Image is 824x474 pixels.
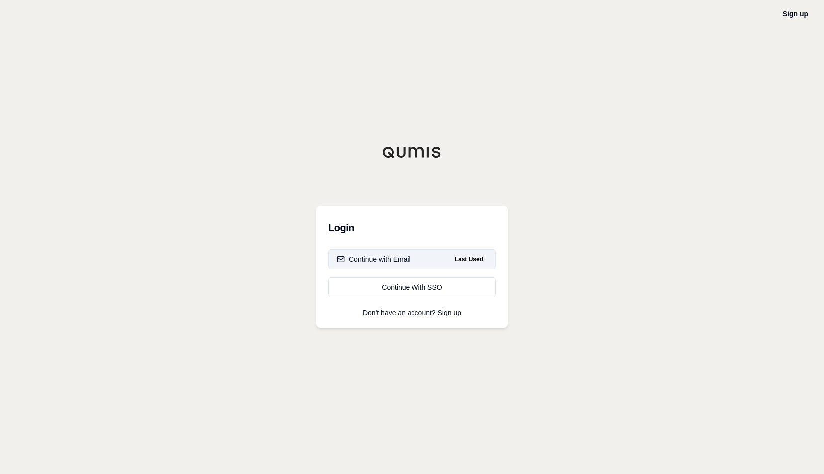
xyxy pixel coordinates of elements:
[382,146,442,158] img: Qumis
[328,249,496,269] button: Continue with EmailLast Used
[328,277,496,297] a: Continue With SSO
[337,254,411,264] div: Continue with Email
[451,253,487,265] span: Last Used
[328,218,496,237] h3: Login
[337,282,487,292] div: Continue With SSO
[328,309,496,316] p: Don't have an account?
[783,10,808,18] a: Sign up
[438,309,461,316] a: Sign up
